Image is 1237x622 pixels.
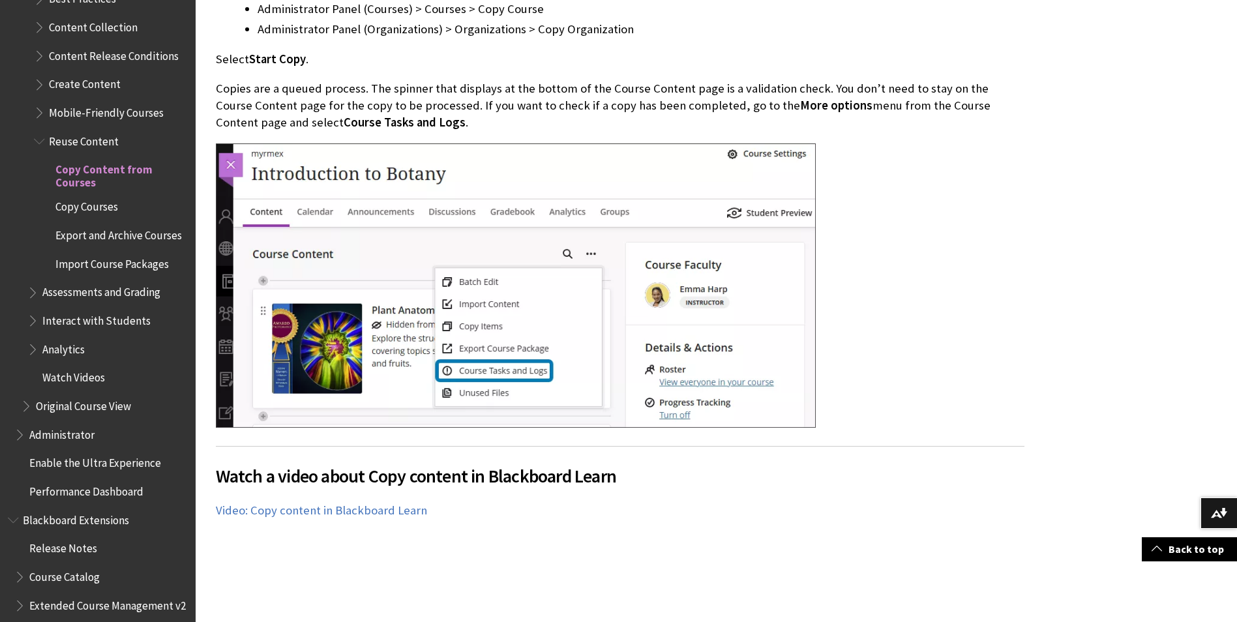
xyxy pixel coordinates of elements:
li: Administrator Panel (Organizations) > Organizations > Copy Organization [258,20,1024,38]
span: Create Content [49,74,121,91]
span: Blackboard Extensions [23,509,129,527]
span: Watch Videos [42,367,105,385]
span: Release Notes [29,537,97,555]
span: Assessments and Grading [42,282,160,299]
span: Course Catalog [29,566,100,584]
span: Course Tasks and Logs [344,115,466,130]
span: Reuse Content [49,130,119,148]
a: Back to top [1142,537,1237,561]
span: Interact with Students [42,310,151,327]
p: Select . [216,51,1024,68]
p: Copies are a queued process. The spinner that displays at the bottom of the Course Content page i... [216,80,1024,132]
span: Copy Courses [55,196,118,214]
span: Watch a video about Copy content in Blackboard Learn [216,462,1024,490]
span: Copy Content from Courses [55,158,186,189]
span: Export and Archive Courses [55,224,182,242]
span: Performance Dashboard [29,481,143,498]
span: Content Release Conditions [49,45,179,63]
img: Image of the Course Content page with Course Tasks and Logs highlighted on the More options menu [216,143,816,428]
span: Mobile-Friendly Courses [49,102,164,119]
span: Original Course View [36,395,131,413]
span: Analytics [42,338,85,356]
span: Enable the Ultra Experience [29,452,161,470]
span: Extended Course Management v2 [29,595,186,612]
span: Administrator [29,424,95,441]
span: Import Course Packages [55,253,169,271]
span: Start Copy [249,52,306,67]
span: Content Collection [49,16,138,34]
a: Video: Copy content in Blackboard Learn [216,503,427,518]
span: More options [800,98,872,113]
